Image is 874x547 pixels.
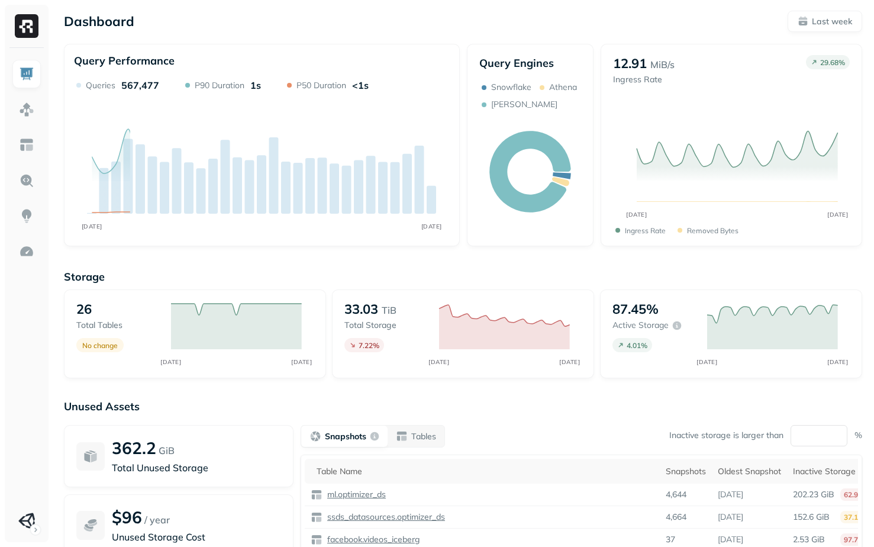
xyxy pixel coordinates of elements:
p: [DATE] [718,511,743,523]
p: Ingress Rate [613,74,675,85]
p: 62.97% [840,488,872,501]
p: Inactive storage is larger than [669,430,783,441]
img: Ryft [15,14,38,38]
p: 7.22 % [359,341,379,350]
p: Inactive Storage [793,466,856,477]
tspan: [DATE] [82,223,102,230]
p: Removed bytes [687,226,738,235]
p: P90 Duration [195,80,244,91]
button: Last week [788,11,862,32]
img: Assets [19,102,34,117]
p: Unused Storage Cost [112,530,281,544]
p: Ingress Rate [625,226,666,235]
tspan: [DATE] [627,211,647,218]
tspan: [DATE] [161,358,182,365]
p: P50 Duration [296,80,346,91]
p: 152.6 GiB [793,511,830,523]
p: Unused Assets [64,400,862,413]
p: Snowflake [491,82,531,93]
div: Oldest Snapshot [718,466,781,477]
p: Storage [64,270,862,284]
p: % [854,430,862,441]
p: [DATE] [718,534,743,545]
div: Table Name [317,466,654,477]
img: Unity [18,513,35,529]
p: 4,664 [666,511,686,523]
p: 2.53 GiB [793,534,825,545]
div: Snapshots [666,466,706,477]
tspan: [DATE] [828,211,849,218]
p: Query Engines [479,56,582,70]
img: Asset Explorer [19,137,34,153]
p: $96 [112,507,142,527]
tspan: [DATE] [560,358,580,365]
p: [DATE] [718,489,743,500]
img: Query Explorer [19,173,34,188]
p: 29.68 % [820,58,845,67]
img: table [311,511,322,523]
p: ml.optimizer_ds [325,489,386,500]
p: No change [82,341,118,350]
img: Insights [19,208,34,224]
p: Total tables [76,320,159,331]
tspan: [DATE] [697,358,718,365]
p: Total Unused Storage [112,461,281,475]
p: MiB/s [650,57,675,72]
p: / year [144,513,170,527]
tspan: [DATE] [429,358,450,365]
p: Dashboard [64,13,134,30]
p: TiB [382,303,396,317]
p: Active storage [612,320,669,331]
tspan: [DATE] [828,358,849,365]
p: 567,477 [121,79,159,91]
p: facebook.videos_iceberg [325,534,420,545]
p: 362.2 [112,437,156,458]
p: ssds_datasources.optimizer_ds [325,511,445,523]
p: Athena [549,82,577,93]
p: 97.74% [840,533,872,546]
img: Optimization [19,244,34,259]
p: 37.14% [840,511,872,523]
p: 87.45% [612,301,659,317]
p: 4.01 % [627,341,647,350]
p: 37 [666,534,675,545]
a: ssds_datasources.optimizer_ds [322,511,445,523]
p: 1s [250,79,261,91]
p: 26 [76,301,92,317]
a: facebook.videos_iceberg [322,534,420,545]
p: Total storage [344,320,427,331]
p: [PERSON_NAME] [491,99,557,110]
p: 33.03 [344,301,378,317]
p: GiB [159,443,175,458]
p: <1s [352,79,369,91]
p: 12.91 [613,55,647,72]
a: ml.optimizer_ds [322,489,386,500]
p: Tables [411,431,436,442]
p: Snapshots [325,431,366,442]
p: Queries [86,80,115,91]
img: table [311,534,322,546]
tspan: [DATE] [292,358,312,365]
p: Query Performance [74,54,175,67]
p: Last week [812,16,852,27]
img: table [311,489,322,501]
img: Dashboard [19,66,34,82]
tspan: [DATE] [421,223,442,230]
p: 4,644 [666,489,686,500]
p: 202.23 GiB [793,489,834,500]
